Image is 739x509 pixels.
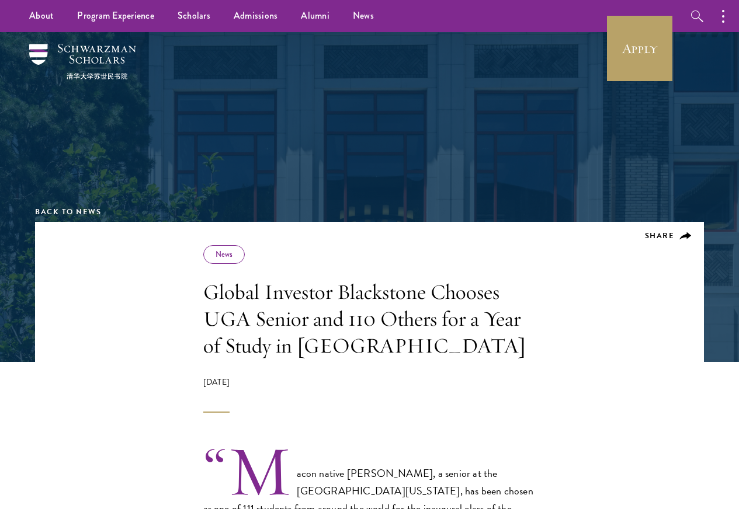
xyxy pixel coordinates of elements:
div: [DATE] [203,376,536,413]
h1: Global Investor Blackstone Chooses UGA Senior and 110 Others for a Year of Study in [GEOGRAPHIC_D... [203,278,536,359]
a: Apply [607,16,672,81]
span: Share [645,230,675,242]
a: Back to News [35,206,101,218]
img: Schwarzman Scholars [29,44,136,79]
a: News [216,249,233,260]
button: Share [645,231,692,241]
